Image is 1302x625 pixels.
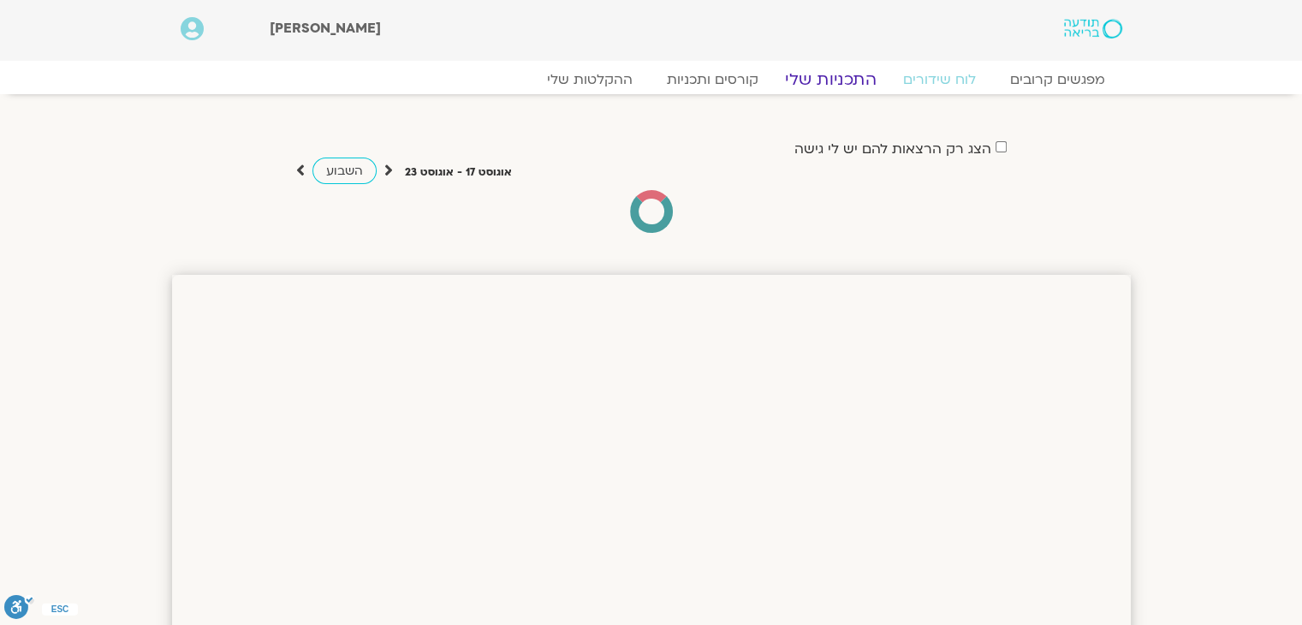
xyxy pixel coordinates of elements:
span: השבוע [326,163,363,179]
span: [PERSON_NAME] [270,19,381,38]
a: קורסים ותכניות [650,71,776,88]
a: השבוע [312,158,377,184]
p: אוגוסט 17 - אוגוסט 23 [405,164,512,182]
a: ההקלטות שלי [530,71,650,88]
nav: Menu [181,71,1122,88]
a: התכניות שלי [764,69,897,90]
label: הצג רק הרצאות להם יש לי גישה [794,141,991,157]
a: לוח שידורים [886,71,993,88]
a: מפגשים קרובים [993,71,1122,88]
